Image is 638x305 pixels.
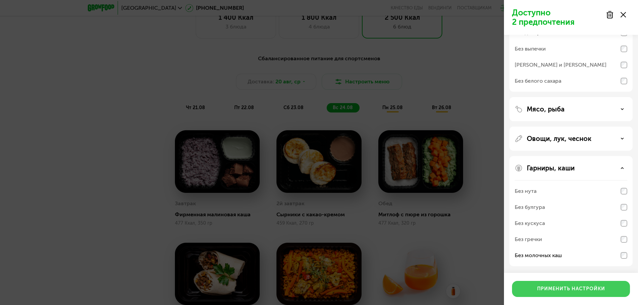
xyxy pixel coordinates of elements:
div: Без молочных каш [515,251,562,259]
div: Без булгура [515,203,545,211]
div: Без белого сахара [515,77,561,85]
p: Мясо, рыба [527,105,565,113]
div: [PERSON_NAME] и [PERSON_NAME] [515,61,607,69]
p: Гарниры, каши [527,164,575,172]
button: Применить настройки [512,281,630,297]
div: Применить настройки [537,286,605,292]
div: Без выпечки [515,45,546,53]
div: Без гречки [515,235,542,243]
div: Без кускуса [515,219,545,227]
p: Овощи, лук, чеснок [527,135,591,143]
p: Доступно 2 предпочтения [512,8,602,27]
div: Без нута [515,187,536,195]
